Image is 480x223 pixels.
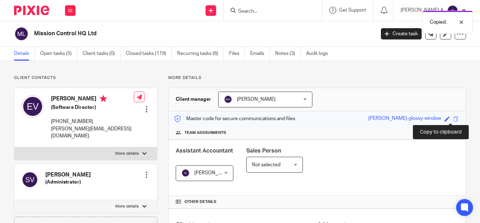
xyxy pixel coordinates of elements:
img: svg%3E [447,5,458,16]
img: svg%3E [21,171,38,188]
a: Create task [381,28,422,39]
p: More details [115,204,139,209]
p: [PERSON_NAME][EMAIL_ADDRESS][DOMAIN_NAME] [51,125,134,140]
img: Pixie [14,6,49,15]
span: [PERSON_NAME] [194,171,233,175]
h2: Mission Control HQ Ltd [34,30,303,37]
a: Audit logs [306,47,333,61]
a: Emails [250,47,270,61]
h4: [PERSON_NAME] [51,95,134,104]
i: Primary [100,95,107,102]
h5: (Software Director) [51,104,134,111]
p: More details [168,75,466,81]
h3: Client manager [176,96,211,103]
img: svg%3E [224,95,232,104]
h4: [PERSON_NAME] [45,171,91,179]
span: Not selected [252,162,280,167]
p: Copied. [430,19,447,26]
input: Search [238,8,301,15]
div: [PERSON_NAME]-glossy-window [368,115,441,123]
img: svg%3E [21,95,44,118]
span: Team assignments [184,130,226,136]
p: [PHONE_NUMBER] [51,118,134,125]
a: Open tasks (5) [40,47,77,61]
span: Other details [184,199,216,205]
a: Notes (3) [275,47,301,61]
span: [PERSON_NAME] [237,97,275,102]
span: Assistant Accountant [176,148,233,154]
h5: (Administrator) [45,179,91,186]
a: Details [14,47,35,61]
p: Client contacts [14,75,157,81]
p: More details [115,151,139,156]
img: svg%3E [181,169,190,177]
span: Sales Person [246,148,281,154]
a: Files [229,47,245,61]
a: Closed tasks (119) [126,47,172,61]
a: Recurring tasks (6) [177,47,224,61]
p: Master code for secure communications and files [174,115,295,122]
a: Client tasks (0) [83,47,121,61]
img: svg%3E [14,26,29,41]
